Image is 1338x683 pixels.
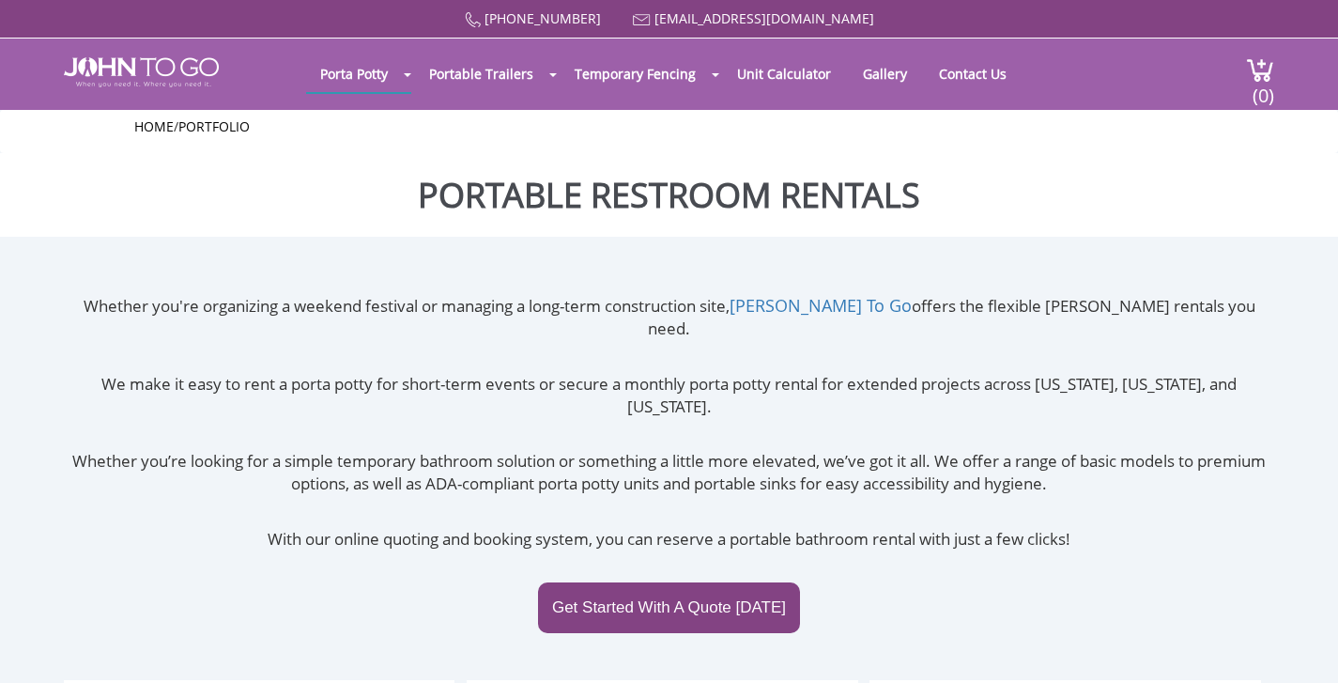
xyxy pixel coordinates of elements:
[484,9,601,27] a: [PHONE_NUMBER]
[730,294,912,317] a: [PERSON_NAME] To Go
[64,373,1274,419] p: We make it easy to rent a porta potty for short-term events or secure a monthly porta potty renta...
[1246,57,1274,83] img: cart a
[415,55,547,92] a: Portable Trailers
[561,55,710,92] a: Temporary Fencing
[64,294,1274,341] p: Whether you're organizing a weekend festival or managing a long-term construction site, offers th...
[134,117,1205,136] ul: /
[538,582,800,633] a: Get Started With A Quote [DATE]
[723,55,845,92] a: Unit Calculator
[849,55,921,92] a: Gallery
[134,117,174,135] a: Home
[925,55,1021,92] a: Contact Us
[64,450,1274,496] p: Whether you’re looking for a simple temporary bathroom solution or something a little more elevat...
[1252,68,1274,108] span: (0)
[465,12,481,28] img: Call
[64,528,1274,551] p: With our online quoting and booking system, you can reserve a portable bathroom rental with just ...
[64,57,219,87] img: JOHN to go
[178,117,250,135] a: Portfolio
[633,14,651,26] img: Mail
[654,9,874,27] a: [EMAIL_ADDRESS][DOMAIN_NAME]
[306,55,402,92] a: Porta Potty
